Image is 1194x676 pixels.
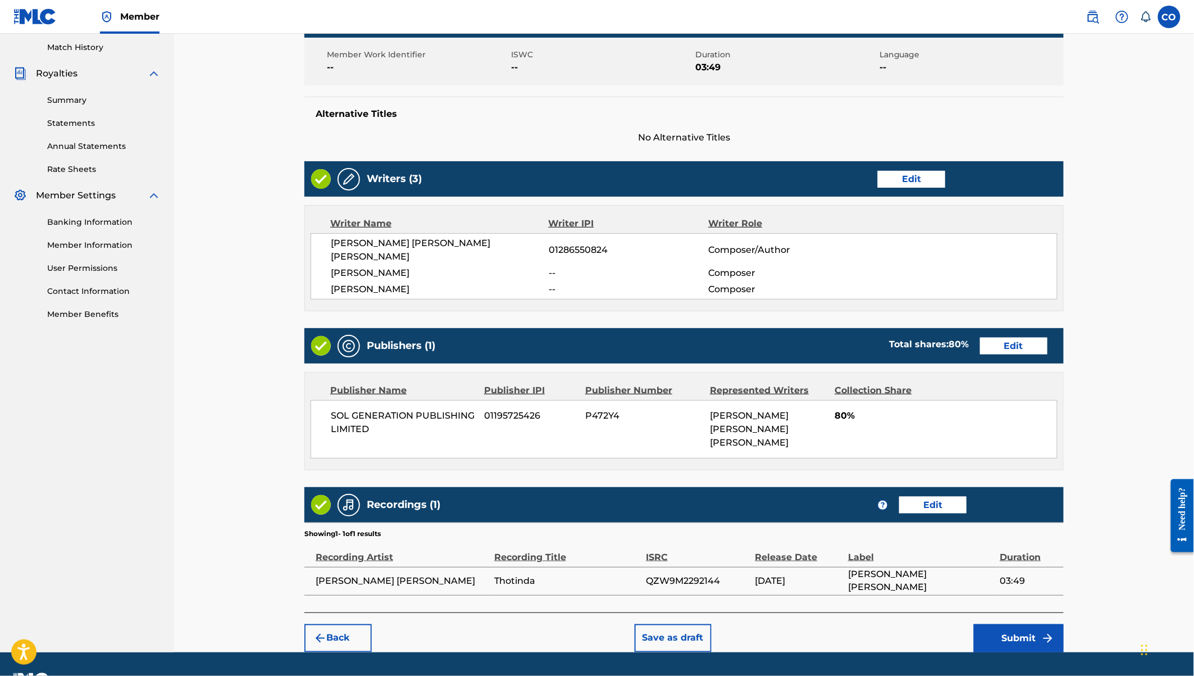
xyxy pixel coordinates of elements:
[974,624,1064,652] button: Submit
[147,67,161,80] img: expand
[47,117,161,129] a: Statements
[511,49,692,61] span: ISWC
[331,409,476,436] span: SOL GENERATION PUBLISHING LIMITED
[47,164,161,175] a: Rate Sheets
[36,67,78,80] span: Royalties
[755,574,842,588] span: [DATE]
[755,539,842,564] div: Release Date
[494,539,640,564] div: Recording Title
[646,574,749,588] span: QZW9M2292144
[1086,10,1100,24] img: search
[367,173,422,185] h5: Writers (3)
[342,173,356,186] img: Writers
[304,624,372,652] button: Back
[494,574,640,588] span: Thotinda
[304,131,1064,144] span: No Alternative Titles
[331,237,549,264] span: [PERSON_NAME] [PERSON_NAME] [PERSON_NAME]
[695,61,877,74] span: 03:49
[327,49,508,61] span: Member Work Identifier
[1082,6,1104,28] a: Public Search
[47,239,161,251] a: Member Information
[980,338,1047,355] button: Edit
[708,283,854,296] span: Composer
[585,384,701,397] div: Publisher Number
[710,384,826,397] div: Represented Writers
[13,8,57,25] img: MLC Logo
[708,266,854,280] span: Composer
[485,409,577,423] span: 01195725426
[331,266,549,280] span: [PERSON_NAME]
[646,539,749,564] div: ISRC
[47,42,161,53] a: Match History
[342,339,356,353] img: Publishers
[949,339,969,350] span: 80 %
[1140,11,1151,22] div: Notifications
[1000,574,1058,588] span: 03:49
[120,10,159,23] span: Member
[304,529,381,539] p: Showing 1 - 1 of 1 results
[1158,6,1181,28] div: User Menu
[313,632,327,645] img: 7ee5dd4eb1f8a8e3ef2f.svg
[708,217,854,230] div: Writer Role
[710,410,789,448] span: [PERSON_NAME] [PERSON_NAME] [PERSON_NAME]
[13,67,27,80] img: Royalties
[316,539,489,564] div: Recording Artist
[36,189,116,202] span: Member Settings
[1000,539,1058,564] div: Duration
[549,217,709,230] div: Writer IPI
[327,61,508,74] span: --
[879,61,1061,74] span: --
[484,384,577,397] div: Publisher IPI
[899,497,967,514] button: Edit
[549,243,708,257] span: 01286550824
[13,189,27,202] img: Member Settings
[549,283,708,296] span: --
[878,171,945,188] button: Edit
[367,339,435,352] h5: Publishers (1)
[695,49,877,61] span: Duration
[47,140,161,152] a: Annual Statements
[316,108,1052,120] h5: Alternative Titles
[835,384,944,397] div: Collection Share
[342,498,356,512] img: Recordings
[835,409,1057,423] span: 80%
[1115,10,1129,24] img: help
[47,216,161,228] a: Banking Information
[311,336,331,356] img: Valid
[848,539,994,564] div: Label
[316,574,489,588] span: [PERSON_NAME] [PERSON_NAME]
[585,409,701,423] span: P472Y4
[1138,622,1194,676] iframe: Chat Widget
[708,243,854,257] span: Composer/Author
[549,266,708,280] span: --
[878,501,887,510] span: ?
[330,217,549,230] div: Writer Name
[47,262,161,274] a: User Permissions
[330,384,476,397] div: Publisher Name
[1163,475,1194,557] iframe: Resource Center
[635,624,712,652] button: Save as draft
[511,61,692,74] span: --
[100,10,113,24] img: Top Rightsholder
[331,283,549,296] span: [PERSON_NAME]
[848,568,994,595] span: [PERSON_NAME] [PERSON_NAME]
[889,338,969,351] div: Total shares:
[1041,632,1055,645] img: f7272a7cc735f4ea7f67.svg
[879,49,1061,61] span: Language
[311,169,331,189] img: Valid
[367,498,440,511] h5: Recordings (1)
[147,189,161,202] img: expand
[47,285,161,297] a: Contact Information
[1141,633,1148,667] div: Drag
[1111,6,1133,28] div: Help
[47,94,161,106] a: Summary
[311,495,331,515] img: Valid
[47,308,161,320] a: Member Benefits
